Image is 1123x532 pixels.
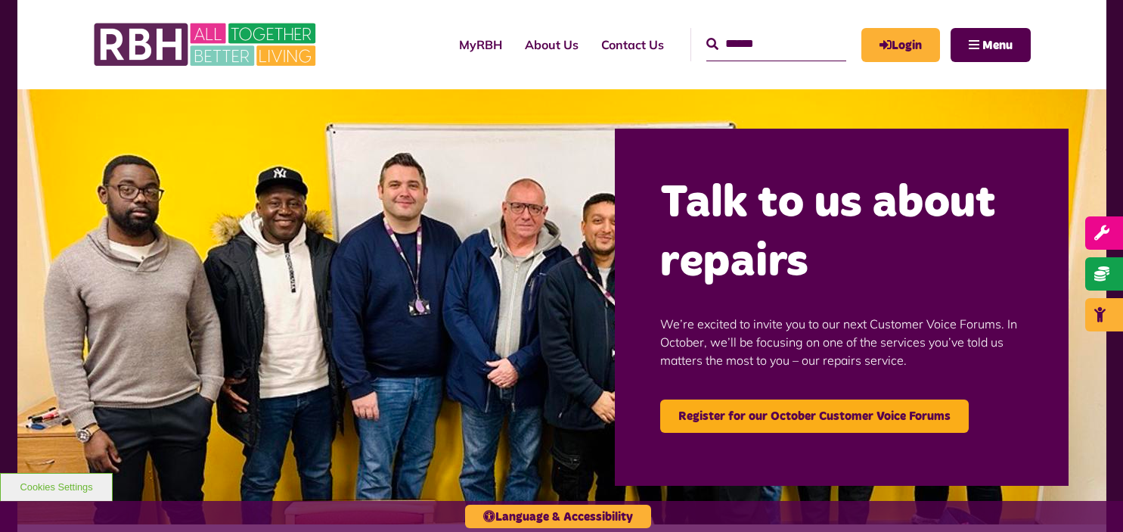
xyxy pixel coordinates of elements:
a: About Us [513,24,590,65]
img: Group photo of customers and colleagues at the Lighthouse Project [17,89,1106,524]
p: We’re excited to invite you to our next Customer Voice Forums. In October, we’ll be focusing on o... [660,292,1023,392]
a: MyRBH [448,24,513,65]
button: Navigation [951,28,1031,62]
a: Register for our October Customer Voice Forums [660,400,969,433]
a: MyRBH [861,28,940,62]
h2: Talk to us about repairs [660,174,1023,292]
img: RBH [93,15,320,74]
button: Language & Accessibility [465,505,651,528]
span: Menu [982,39,1013,51]
a: Contact Us [590,24,675,65]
